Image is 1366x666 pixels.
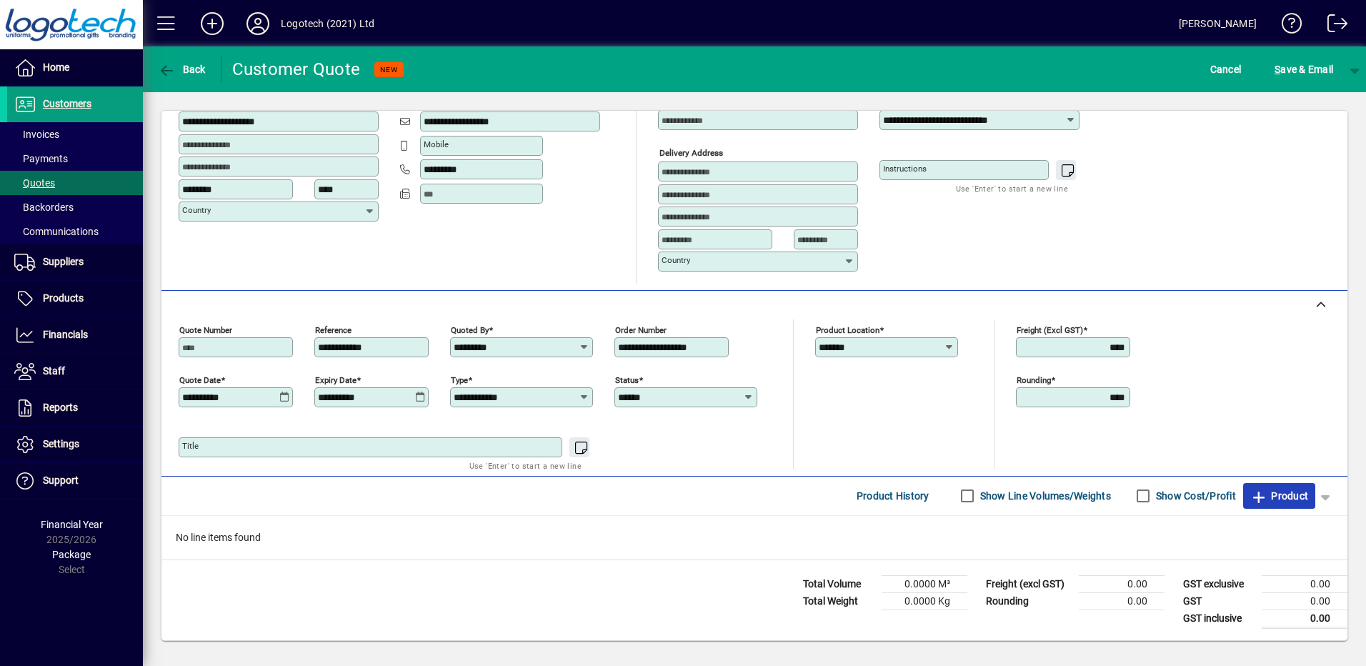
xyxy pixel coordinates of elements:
[1176,610,1262,627] td: GST inclusive
[43,474,79,486] span: Support
[1176,575,1262,592] td: GST exclusive
[315,324,352,334] mat-label: Reference
[7,427,143,462] a: Settings
[7,390,143,426] a: Reports
[43,438,79,449] span: Settings
[1262,575,1347,592] td: 0.00
[1262,592,1347,610] td: 0.00
[43,329,88,340] span: Financials
[615,374,639,384] mat-label: Status
[43,61,69,73] span: Home
[882,592,967,610] td: 0.0000 Kg
[161,516,1347,560] div: No line items found
[7,317,143,353] a: Financials
[7,281,143,317] a: Products
[14,177,55,189] span: Quotes
[1267,56,1340,82] button: Save & Email
[851,483,935,509] button: Product History
[1317,3,1348,49] a: Logout
[7,195,143,219] a: Backorders
[1275,58,1333,81] span: ave & Email
[956,180,1068,197] mat-hint: Use 'Enter' to start a new line
[1153,489,1236,503] label: Show Cost/Profit
[189,11,235,36] button: Add
[14,129,59,140] span: Invoices
[1271,3,1302,49] a: Knowledge Base
[14,153,68,164] span: Payments
[1017,374,1051,384] mat-label: Rounding
[979,592,1079,610] td: Rounding
[1179,12,1257,35] div: [PERSON_NAME]
[7,244,143,280] a: Suppliers
[43,365,65,377] span: Staff
[14,226,99,237] span: Communications
[977,489,1111,503] label: Show Line Volumes/Weights
[179,324,232,334] mat-label: Quote number
[7,171,143,195] a: Quotes
[1079,592,1165,610] td: 0.00
[315,374,357,384] mat-label: Expiry date
[1262,610,1347,627] td: 0.00
[469,457,582,474] mat-hint: Use 'Enter' to start a new line
[662,255,690,265] mat-label: Country
[1017,324,1083,334] mat-label: Freight (excl GST)
[179,374,221,384] mat-label: Quote date
[451,324,489,334] mat-label: Quoted by
[7,354,143,389] a: Staff
[182,441,199,451] mat-label: Title
[979,575,1079,592] td: Freight (excl GST)
[796,575,882,592] td: Total Volume
[1243,483,1315,509] button: Product
[1079,575,1165,592] td: 0.00
[615,324,667,334] mat-label: Order number
[7,463,143,499] a: Support
[796,592,882,610] td: Total Weight
[380,65,398,74] span: NEW
[1210,58,1242,81] span: Cancel
[281,12,374,35] div: Logotech (2021) Ltd
[143,56,221,82] app-page-header-button: Back
[424,139,449,149] mat-label: Mobile
[43,402,78,413] span: Reports
[816,324,879,334] mat-label: Product location
[1250,484,1308,507] span: Product
[52,549,91,560] span: Package
[883,164,927,174] mat-label: Instructions
[7,50,143,86] a: Home
[1207,56,1245,82] button: Cancel
[232,58,361,81] div: Customer Quote
[882,575,967,592] td: 0.0000 M³
[1176,592,1262,610] td: GST
[182,205,211,215] mat-label: Country
[1275,64,1280,75] span: S
[158,64,206,75] span: Back
[451,374,468,384] mat-label: Type
[857,484,929,507] span: Product History
[7,146,143,171] a: Payments
[14,202,74,213] span: Backorders
[235,11,281,36] button: Profile
[43,292,84,304] span: Products
[7,219,143,244] a: Communications
[43,256,84,267] span: Suppliers
[154,56,209,82] button: Back
[7,122,143,146] a: Invoices
[41,519,103,530] span: Financial Year
[43,98,91,109] span: Customers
